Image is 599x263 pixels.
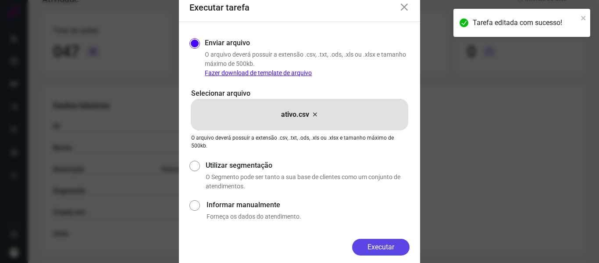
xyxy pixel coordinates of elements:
[581,12,587,23] button: close
[205,50,410,78] p: O arquivo deverá possuir a extensão .csv, .txt, .ods, .xls ou .xlsx e tamanho máximo de 500kb.
[281,109,309,120] p: ativo.csv
[207,212,410,221] p: Forneça os dados do atendimento.
[206,173,410,191] p: O Segmento pode ser tanto a sua base de clientes como um conjunto de atendimentos.
[205,69,312,76] a: Fazer download de template de arquivo
[352,239,410,256] button: Executar
[473,18,578,28] div: Tarefa editada com sucesso!
[207,200,410,210] label: Informar manualmente
[206,160,410,171] label: Utilizar segmentação
[205,38,250,48] label: Enviar arquivo
[191,134,408,150] p: O arquivo deverá possuir a extensão .csv, .txt, .ods, .xls ou .xlsx e tamanho máximo de 500kb.
[189,2,250,13] h3: Executar tarefa
[191,88,408,99] p: Selecionar arquivo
